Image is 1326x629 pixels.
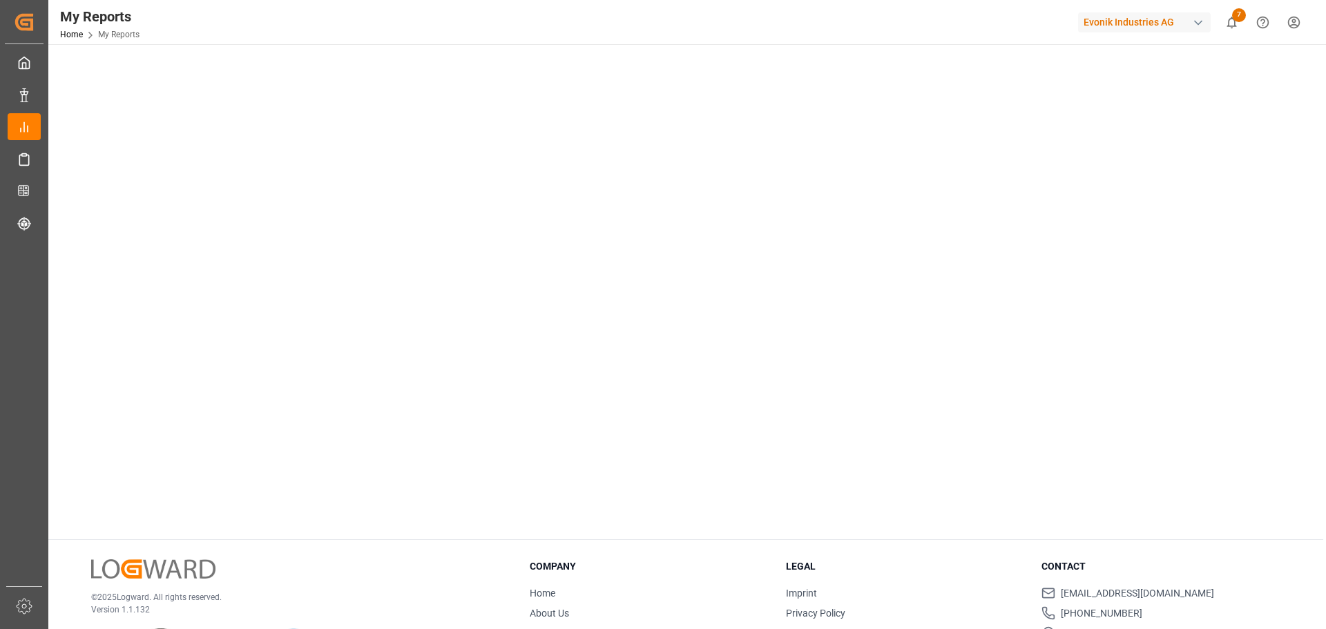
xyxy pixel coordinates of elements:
[1061,586,1214,601] span: [EMAIL_ADDRESS][DOMAIN_NAME]
[786,608,845,619] a: Privacy Policy
[786,559,1025,574] h3: Legal
[91,591,495,603] p: © 2025 Logward. All rights reserved.
[786,588,817,599] a: Imprint
[530,559,769,574] h3: Company
[60,6,140,27] div: My Reports
[1078,9,1216,35] button: Evonik Industries AG
[1216,7,1247,38] button: show 7 new notifications
[1061,606,1142,621] span: [PHONE_NUMBER]
[1247,7,1278,38] button: Help Center
[530,608,569,619] a: About Us
[60,30,83,39] a: Home
[1232,8,1246,22] span: 7
[91,559,215,579] img: Logward Logo
[1078,12,1211,32] div: Evonik Industries AG
[530,588,555,599] a: Home
[91,603,495,616] p: Version 1.1.132
[1041,559,1280,574] h3: Contact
